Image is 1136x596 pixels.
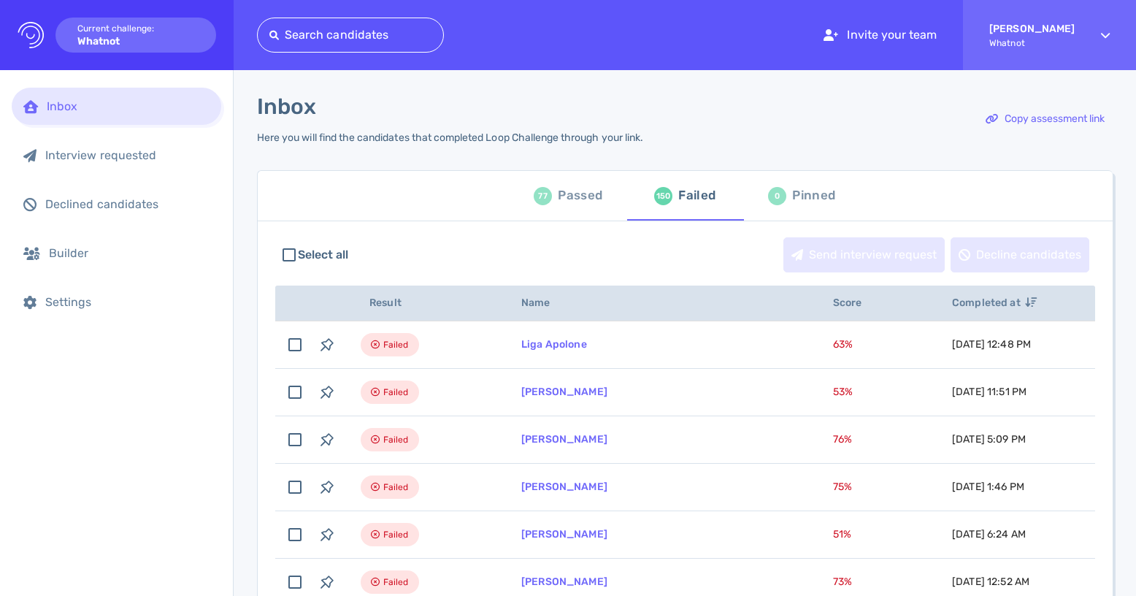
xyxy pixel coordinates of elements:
[792,185,835,207] div: Pinned
[833,528,851,540] span: 51 %
[833,576,852,588] span: 73 %
[833,433,852,446] span: 76 %
[833,297,878,309] span: Score
[952,338,1031,351] span: [DATE] 12:48 PM
[49,246,210,260] div: Builder
[383,526,409,543] span: Failed
[521,297,567,309] span: Name
[654,187,672,205] div: 150
[952,433,1026,446] span: [DATE] 5:09 PM
[383,336,409,354] span: Failed
[951,237,1089,272] button: Decline candidates
[343,286,504,321] th: Result
[534,187,552,205] div: 77
[521,386,607,398] a: [PERSON_NAME]
[521,433,607,446] a: [PERSON_NAME]
[678,185,715,207] div: Failed
[951,238,1089,272] div: Decline candidates
[783,237,945,272] button: Send interview request
[768,187,786,205] div: 0
[257,93,316,120] h1: Inbox
[45,295,210,309] div: Settings
[45,197,210,211] div: Declined candidates
[952,576,1029,588] span: [DATE] 12:52 AM
[978,102,1113,137] button: Copy assessment link
[47,99,210,113] div: Inbox
[383,573,409,591] span: Failed
[833,481,852,493] span: 75 %
[833,386,853,398] span: 53 %
[558,185,602,207] div: Passed
[521,576,607,588] a: [PERSON_NAME]
[989,23,1075,35] strong: [PERSON_NAME]
[989,38,1075,48] span: Whatnot
[383,478,409,496] span: Failed
[952,386,1026,398] span: [DATE] 11:51 PM
[521,481,607,493] a: [PERSON_NAME]
[521,528,607,540] a: [PERSON_NAME]
[952,528,1026,540] span: [DATE] 6:24 AM
[298,246,349,264] span: Select all
[952,481,1024,493] span: [DATE] 1:46 PM
[257,131,643,144] div: Here you will find the candidates that completed Loop Challenge through your link.
[978,102,1112,136] div: Copy assessment link
[784,238,944,272] div: Send interview request
[952,297,1037,309] span: Completed at
[383,383,409,401] span: Failed
[45,148,210,162] div: Interview requested
[521,338,587,351] a: Liga Apolone
[833,338,853,351] span: 63 %
[383,431,409,448] span: Failed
